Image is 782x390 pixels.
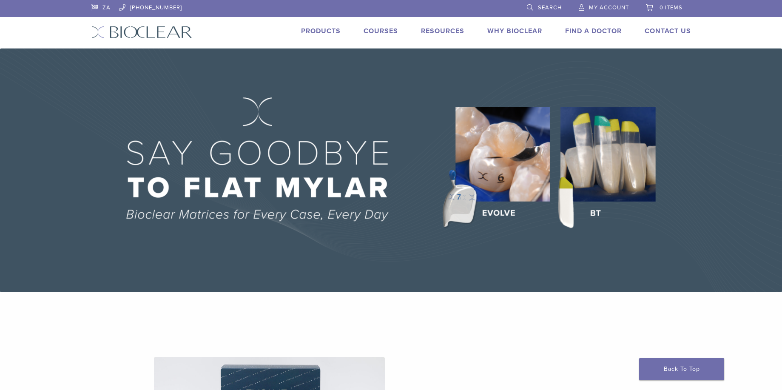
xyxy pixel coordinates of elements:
[639,358,724,380] a: Back To Top
[538,4,562,11] span: Search
[364,27,398,35] a: Courses
[487,27,542,35] a: Why Bioclear
[301,27,341,35] a: Products
[645,27,691,35] a: Contact Us
[421,27,464,35] a: Resources
[91,26,192,38] img: Bioclear
[589,4,629,11] span: My Account
[565,27,622,35] a: Find A Doctor
[660,4,682,11] span: 0 items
